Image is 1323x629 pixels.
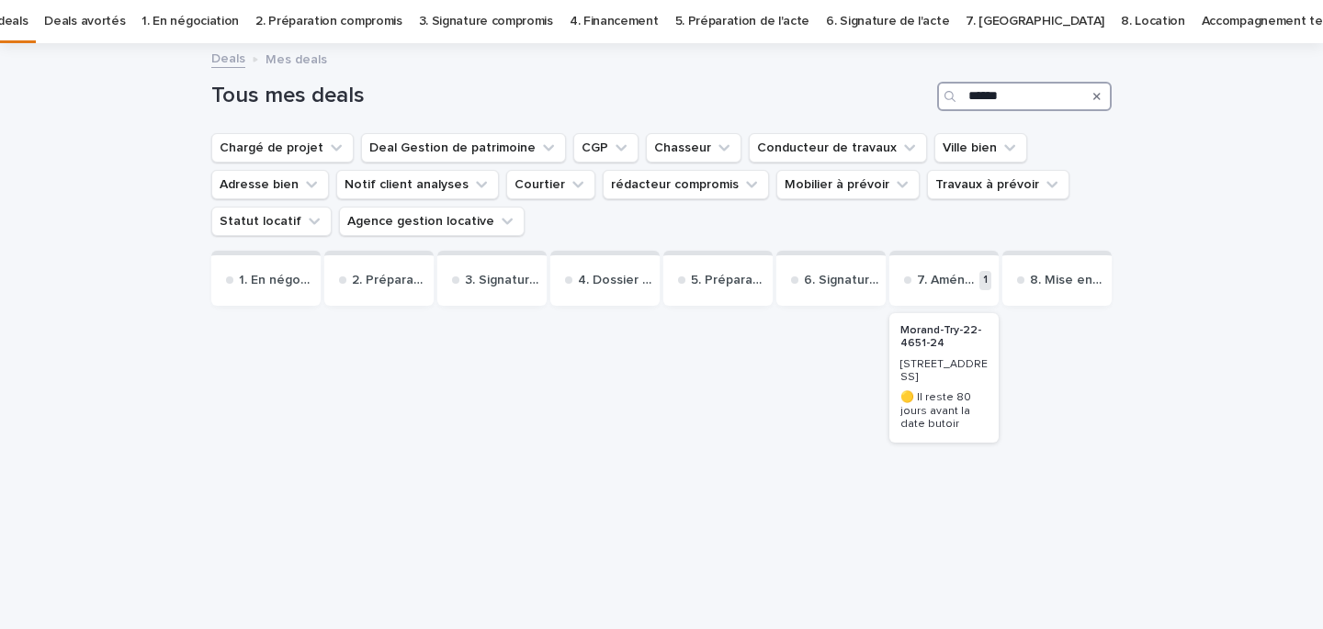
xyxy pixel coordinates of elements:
p: 1. En négociation [239,273,313,288]
button: Chargé de projet [211,133,354,163]
button: Conducteur de travaux [749,133,927,163]
h1: Tous mes deals [211,83,930,109]
button: CGP [573,133,639,163]
button: Statut locatif [211,207,332,236]
button: Adresse bien [211,170,329,199]
p: 2. Préparation compromis [352,273,426,288]
button: Travaux à prévoir [927,170,1069,199]
p: 5. Préparation de l'acte notarié [691,273,765,288]
button: Mobilier à prévoir [776,170,920,199]
a: Morand-Try-22-4651-24[STREET_ADDRESS]🟡 Il reste 80 jours avant la date butoir [889,313,999,443]
button: Ville bien [934,133,1027,163]
p: 4. Dossier de financement [578,273,652,288]
button: Chasseur [646,133,741,163]
button: Agence gestion locative [339,207,525,236]
p: 3. Signature compromis [465,273,539,288]
button: Deal Gestion de patrimoine [361,133,566,163]
button: rédacteur compromis [603,170,769,199]
p: 7. Aménagements et travaux [917,273,976,288]
input: Search [937,82,1112,111]
p: 8. Mise en loc et gestion [1030,273,1104,288]
p: 🟡 Il reste 80 jours avant la date butoir [900,391,988,431]
button: Courtier [506,170,595,199]
p: 6. Signature de l'acte notarié [804,273,878,288]
p: 1 [979,271,991,290]
p: Morand-Try-22-4651-24 [900,324,988,351]
button: Notif client analyses [336,170,499,199]
p: [STREET_ADDRESS] [900,358,988,385]
p: Mes deals [266,48,327,68]
a: Deals [211,47,245,68]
